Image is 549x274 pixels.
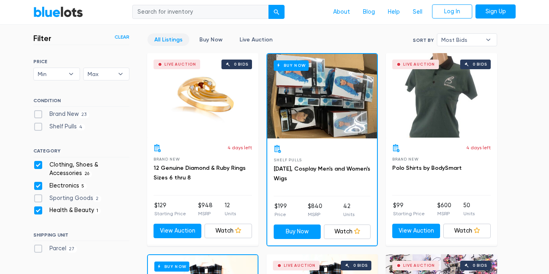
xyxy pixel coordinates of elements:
[343,202,354,218] li: 42
[274,225,321,239] a: Buy Now
[441,34,481,46] span: Most Bids
[356,4,381,20] a: Blog
[66,246,77,252] span: 27
[284,264,315,268] div: Live Auction
[154,210,186,217] p: Starting Price
[403,62,435,66] div: Live Auction
[33,181,87,190] label: Electronics
[164,62,196,66] div: Live Auction
[94,208,101,214] span: 1
[33,110,89,119] label: Brand New
[132,5,269,19] input: Search for inventory
[392,157,418,161] span: Brand New
[88,68,114,80] span: Max
[198,201,213,217] li: $948
[227,144,252,151] p: 4 days left
[225,201,236,217] li: 12
[33,6,83,18] a: BlueLots
[475,4,516,19] a: Sign Up
[343,211,354,218] p: Units
[147,33,189,46] a: All Listings
[234,62,248,66] div: 0 bids
[466,144,491,151] p: 4 days left
[324,225,371,239] a: Watch
[443,224,491,238] a: Watch
[274,211,287,218] p: Price
[225,210,236,217] p: Units
[393,210,425,217] p: Starting Price
[112,68,129,80] b: ▾
[308,202,322,218] li: $840
[381,4,406,20] a: Help
[93,196,101,202] span: 2
[308,211,322,218] p: MSRP
[233,33,279,46] a: Live Auction
[392,165,462,171] a: Polo Shirts by BodySmart
[33,206,101,215] label: Health & Beauty
[154,165,246,181] a: 12 Genuine Diamond & Ruby Rings Sizes 6 thru 8
[274,60,309,70] h6: Buy Now
[327,4,356,20] a: About
[392,224,440,238] a: View Auction
[198,210,213,217] p: MSRP
[437,201,451,217] li: $600
[33,232,129,241] h6: SHIPPING UNIT
[33,161,129,178] label: Clothing, Shoes & Accessories
[413,37,434,44] label: Sort By
[386,53,497,138] a: Live Auction 0 bids
[154,157,180,161] span: Brand New
[274,202,287,218] li: $199
[33,59,129,64] h6: PRICE
[33,98,129,107] h6: CONDITION
[406,4,429,20] a: Sell
[82,171,92,177] span: 26
[274,165,370,182] a: [DATE], Cosplay Men's and Women's Wigs
[147,53,258,138] a: Live Auction 0 bids
[193,33,229,46] a: Buy Now
[77,124,85,130] span: 4
[463,201,475,217] li: 50
[432,4,472,19] a: Log In
[79,183,87,190] span: 5
[154,224,201,238] a: View Auction
[267,54,377,138] a: Buy Now
[33,244,77,253] label: Parcel
[63,68,80,80] b: ▾
[393,201,425,217] li: $99
[463,210,475,217] p: Units
[473,264,487,268] div: 0 bids
[154,201,186,217] li: $129
[353,264,368,268] div: 0 bids
[480,34,497,46] b: ▾
[473,62,487,66] div: 0 bids
[403,264,435,268] div: Live Auction
[79,111,89,118] span: 23
[115,33,129,41] a: Clear
[33,122,85,131] label: Shelf Pulls
[274,158,302,162] span: Shelf Pulls
[154,262,189,272] h6: Buy Now
[205,224,252,238] a: Watch
[33,148,129,157] h6: CATEGORY
[33,33,51,43] h3: Filter
[38,68,64,80] span: Min
[33,194,101,203] label: Sporting Goods
[437,210,451,217] p: MSRP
